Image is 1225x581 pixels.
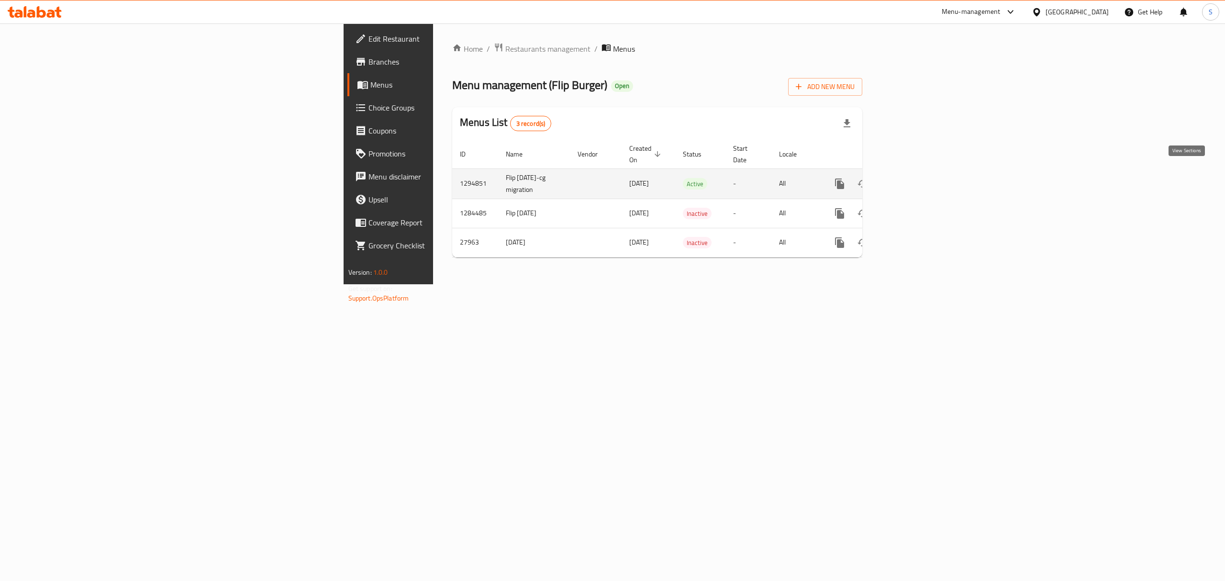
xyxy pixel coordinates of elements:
[347,119,548,142] a: Coupons
[629,177,649,190] span: [DATE]
[578,148,610,160] span: Vendor
[368,33,541,45] span: Edit Restaurant
[460,115,551,131] h2: Menus List
[771,168,821,199] td: All
[828,172,851,195] button: more
[1046,7,1109,17] div: [GEOGRAPHIC_DATA]
[347,165,548,188] a: Menu disclaimer
[683,148,714,160] span: Status
[594,43,598,55] li: /
[771,199,821,228] td: All
[1209,7,1213,17] span: S
[368,56,541,67] span: Branches
[347,211,548,234] a: Coverage Report
[373,266,388,279] span: 1.0.0
[771,228,821,257] td: All
[725,168,771,199] td: -
[452,43,862,55] nav: breadcrumb
[788,78,862,96] button: Add New Menu
[347,50,548,73] a: Branches
[851,231,874,254] button: Change Status
[511,119,551,128] span: 3 record(s)
[828,231,851,254] button: more
[942,6,1001,18] div: Menu-management
[368,240,541,251] span: Grocery Checklist
[368,148,541,159] span: Promotions
[368,102,541,113] span: Choice Groups
[347,234,548,257] a: Grocery Checklist
[347,96,548,119] a: Choice Groups
[779,148,809,160] span: Locale
[611,80,633,92] div: Open
[851,172,874,195] button: Change Status
[613,43,635,55] span: Menus
[368,217,541,228] span: Coverage Report
[460,148,478,160] span: ID
[347,73,548,96] a: Menus
[835,112,858,135] div: Export file
[347,142,548,165] a: Promotions
[629,236,649,248] span: [DATE]
[347,188,548,211] a: Upsell
[452,140,928,257] table: enhanced table
[629,143,664,166] span: Created On
[368,171,541,182] span: Menu disclaimer
[348,292,409,304] a: Support.OpsPlatform
[611,82,633,90] span: Open
[683,237,712,248] span: Inactive
[821,140,928,169] th: Actions
[828,202,851,225] button: more
[368,194,541,205] span: Upsell
[348,282,392,295] span: Get support on:
[347,27,548,50] a: Edit Restaurant
[733,143,760,166] span: Start Date
[683,179,707,190] span: Active
[629,207,649,219] span: [DATE]
[506,148,535,160] span: Name
[370,79,541,90] span: Menus
[725,228,771,257] td: -
[725,199,771,228] td: -
[510,116,552,131] div: Total records count
[368,125,541,136] span: Coupons
[796,81,855,93] span: Add New Menu
[683,178,707,190] div: Active
[851,202,874,225] button: Change Status
[348,266,372,279] span: Version:
[683,208,712,219] span: Inactive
